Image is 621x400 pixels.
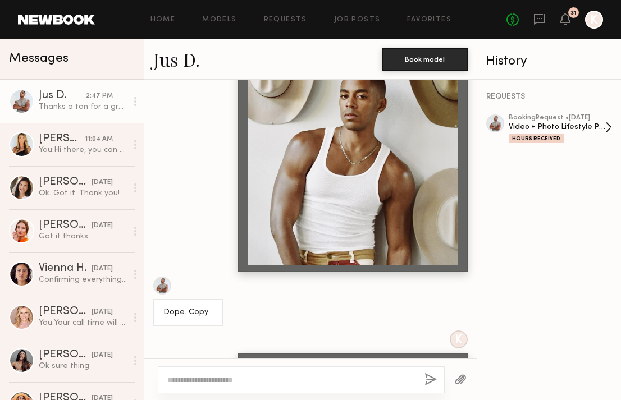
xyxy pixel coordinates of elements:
[39,177,92,188] div: [PERSON_NAME]
[382,54,468,63] a: Book model
[153,47,200,71] a: Jus D.
[92,264,113,274] div: [DATE]
[407,16,451,24] a: Favorites
[585,11,603,29] a: K
[39,188,127,199] div: Ok. Got it. Thank you!
[486,93,612,101] div: REQUESTS
[202,16,236,24] a: Models
[92,350,113,361] div: [DATE]
[39,102,127,112] div: Thanks a ton for a great day! Cant wait to see how everything comes out! Cheers
[39,263,92,274] div: Vienna H.
[92,177,113,188] div: [DATE]
[39,145,127,155] div: You: Hi there, you can be released, thank you!
[86,91,113,102] div: 2:47 PM
[486,55,612,68] div: History
[509,114,612,143] a: bookingRequest •[DATE]Video + Photo Lifestyle ProductionHours Received
[39,90,86,102] div: Jus D.
[509,114,605,122] div: booking Request • [DATE]
[85,134,113,145] div: 11:04 AM
[9,52,69,65] span: Messages
[39,306,92,318] div: [PERSON_NAME]
[334,16,381,24] a: Job Posts
[382,48,468,71] button: Book model
[92,307,113,318] div: [DATE]
[39,134,85,145] div: [PERSON_NAME]
[163,306,213,319] div: Dope. Copy
[39,350,92,361] div: [PERSON_NAME]
[509,134,564,143] div: Hours Received
[264,16,307,24] a: Requests
[39,220,92,231] div: [PERSON_NAME]
[39,274,127,285] div: Confirming everything! I’ll come with my hair straightened as well
[570,10,577,16] div: 31
[39,231,127,242] div: Got it thanks
[92,220,113,231] div: [DATE]
[150,16,176,24] a: Home
[39,318,127,328] div: You: Your call time will be at 3pm. We'll be there earlier. Thanks!
[509,122,605,132] div: Video + Photo Lifestyle Production
[39,361,127,371] div: Ok sure thing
